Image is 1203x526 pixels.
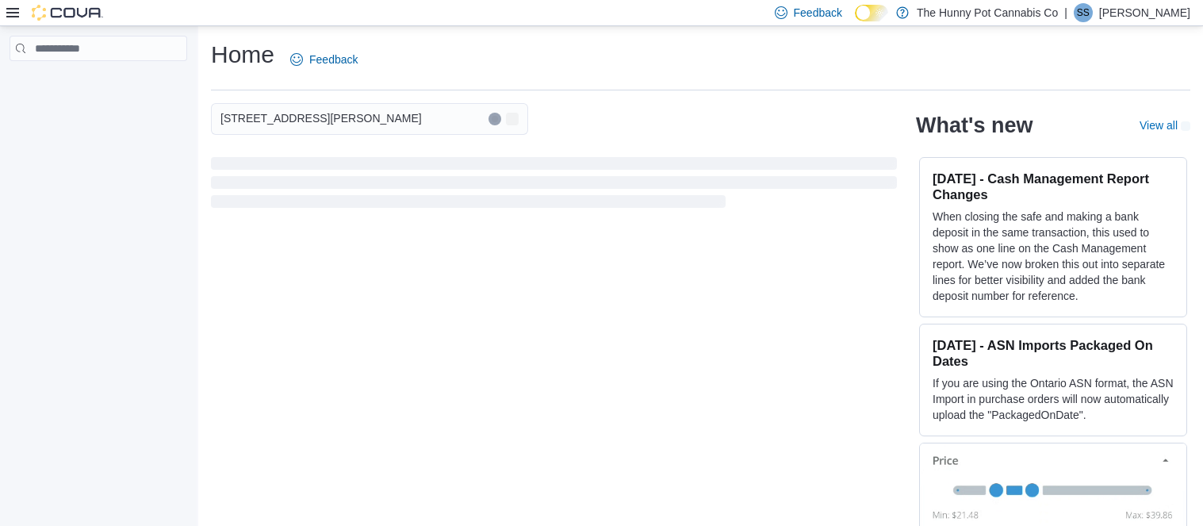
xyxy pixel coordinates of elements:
button: Clear input [488,113,501,125]
h3: [DATE] - ASN Imports Packaged On Dates [933,337,1174,369]
h1: Home [211,39,274,71]
p: The Hunny Pot Cannabis Co [917,3,1058,22]
p: | [1064,3,1067,22]
input: Dark Mode [855,5,888,21]
button: Open list of options [506,113,519,125]
img: Cova [32,5,103,21]
h3: [DATE] - Cash Management Report Changes [933,171,1174,202]
span: Dark Mode [855,21,856,22]
a: View allExternal link [1140,119,1190,132]
span: Loading [211,160,897,211]
p: [PERSON_NAME] [1099,3,1190,22]
a: Feedback [284,44,364,75]
p: If you are using the Ontario ASN format, the ASN Import in purchase orders will now automatically... [933,375,1174,423]
h2: What's new [916,113,1033,138]
div: Suzi Strand [1074,3,1093,22]
nav: Complex example [10,64,187,102]
span: [STREET_ADDRESS][PERSON_NAME] [220,109,422,128]
p: When closing the safe and making a bank deposit in the same transaction, this used to show as one... [933,209,1174,304]
span: Feedback [794,5,842,21]
span: SS [1077,3,1090,22]
span: Feedback [309,52,358,67]
svg: External link [1181,121,1190,131]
